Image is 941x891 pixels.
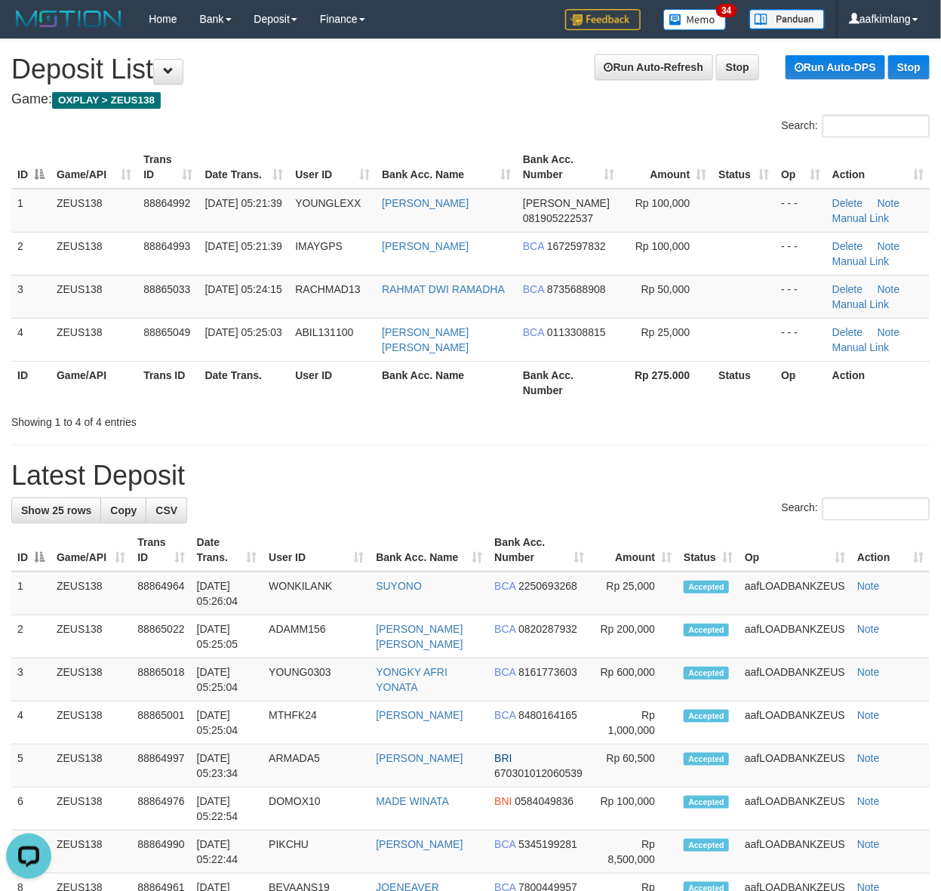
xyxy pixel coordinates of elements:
span: BCA [494,666,515,678]
td: 2 [11,232,51,275]
a: MADE WINATA [376,795,449,807]
span: [DATE] 05:24:15 [205,283,282,295]
span: Copy 2250693268 to clipboard [518,580,577,592]
a: Run Auto-DPS [786,55,885,79]
td: DOMOX10 [263,788,370,831]
span: BCA [494,838,515,850]
span: RACHMAD13 [295,283,360,295]
span: ABIL131100 [295,326,353,338]
td: ZEUS138 [51,701,131,745]
span: Copy 0584049836 to clipboard [515,795,574,807]
th: User ID: activate to sort column ascending [263,529,370,572]
td: ZEUS138 [51,318,137,361]
td: ZEUS138 [51,745,131,788]
span: Rp 50,000 [641,283,690,295]
span: [DATE] 05:21:39 [205,240,282,252]
a: Note [857,709,880,721]
th: Game/API [51,361,137,404]
span: Rp 25,000 [641,326,690,338]
td: ZEUS138 [51,658,131,701]
th: Op [775,361,826,404]
a: Note [878,326,900,338]
a: Note [857,752,880,764]
td: 1 [11,572,51,615]
a: Note [857,795,880,807]
th: Op: activate to sort column ascending [739,529,851,572]
a: Note [857,838,880,850]
td: 88865022 [131,615,190,658]
h1: Deposit List [11,54,930,85]
th: Bank Acc. Name: activate to sort column ascending [376,146,517,189]
input: Search: [823,498,930,520]
a: Manual Link [832,298,890,310]
a: [PERSON_NAME] [PERSON_NAME] [382,326,469,353]
span: Copy 670301012060539 to clipboard [494,767,583,779]
h1: Latest Deposit [11,461,930,491]
td: ZEUS138 [51,615,131,658]
span: BCA [494,623,515,635]
td: Rp 60,500 [590,745,678,788]
img: MOTION_logo.png [11,8,126,30]
a: Delete [832,283,863,295]
td: ADAMM156 [263,615,370,658]
th: Date Trans.: activate to sort column ascending [191,529,263,572]
label: Search: [782,498,930,520]
td: 2 [11,615,51,658]
td: [DATE] 05:25:04 [191,658,263,701]
th: Rp 275.000 [621,361,713,404]
img: panduan.png [749,9,825,29]
img: Button%20Memo.svg [663,9,727,30]
th: Bank Acc. Number: activate to sort column ascending [488,529,590,572]
th: Date Trans. [199,361,290,404]
td: ZEUS138 [51,275,137,318]
span: Accepted [684,667,729,680]
td: MTHFK24 [263,701,370,745]
td: 6 [11,788,51,831]
td: Rp 100,000 [590,788,678,831]
a: Copy [100,498,146,523]
th: User ID [289,361,376,404]
td: ZEUS138 [51,572,131,615]
span: 88865033 [143,283,190,295]
td: 4 [11,318,51,361]
a: Note [878,240,900,252]
span: Accepted [684,796,729,809]
a: [PERSON_NAME] [376,752,463,764]
button: Open LiveChat chat widget [6,6,51,51]
span: Accepted [684,753,729,766]
td: 3 [11,275,51,318]
span: Copy 1672597832 to clipboard [547,240,606,252]
th: Amount: activate to sort column ascending [590,529,678,572]
a: Note [878,197,900,209]
input: Search: [823,115,930,137]
th: Bank Acc. Number: activate to sort column ascending [517,146,621,189]
td: ZEUS138 [51,189,137,233]
a: CSV [146,498,187,523]
td: 88864976 [131,788,190,831]
span: 88865049 [143,326,190,338]
td: [DATE] 05:25:04 [191,701,263,745]
a: [PERSON_NAME] [382,197,469,209]
span: 88864992 [143,197,190,209]
a: SUYONO [376,580,422,592]
span: BCA [523,240,544,252]
a: Note [857,623,880,635]
h4: Game: [11,92,930,107]
th: Bank Acc. Number [517,361,621,404]
span: CSV [155,504,177,516]
td: [DATE] 05:22:54 [191,788,263,831]
span: BCA [494,709,515,721]
span: YOUNGLEXX [295,197,361,209]
span: Copy 8161773603 to clipboard [518,666,577,678]
a: Note [878,283,900,295]
td: - - - [775,189,826,233]
td: aafLOADBANKZEUS [739,745,851,788]
td: ZEUS138 [51,232,137,275]
span: OXPLAY > ZEUS138 [52,92,161,109]
span: 34 [716,4,737,17]
th: Action: activate to sort column ascending [826,146,930,189]
td: 3 [11,658,51,701]
span: BCA [523,326,544,338]
th: Amount: activate to sort column ascending [621,146,713,189]
span: [DATE] 05:21:39 [205,197,282,209]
